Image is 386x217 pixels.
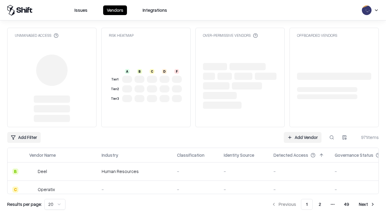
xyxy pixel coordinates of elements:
button: Vendors [103,5,127,15]
div: A [125,69,130,74]
button: 49 [339,199,354,210]
div: Identity Source [224,152,254,158]
p: Results per page: [7,201,42,207]
div: - [177,168,214,175]
div: Deel [38,168,47,175]
div: B [137,69,142,74]
img: Operatix [29,187,35,193]
div: Detected Access [274,152,308,158]
div: D [162,69,167,74]
div: - [102,186,167,193]
button: 1 [301,199,313,210]
div: C [150,69,154,74]
div: Unmanaged Access [15,33,59,38]
div: - [177,186,214,193]
button: 2 [314,199,326,210]
div: - [224,168,264,175]
div: B [12,168,18,175]
div: - [274,168,325,175]
div: F [174,69,179,74]
div: Human Resources [102,168,167,175]
button: Add Filter [7,132,41,143]
div: 971 items [355,134,379,140]
div: Offboarded Vendors [297,33,337,38]
div: C [12,187,18,193]
div: Over-Permissive Vendors [203,33,258,38]
button: Integrations [139,5,171,15]
button: Next [355,199,379,210]
div: Classification [177,152,204,158]
div: Tier 1 [110,77,120,82]
div: Risk Heatmap [109,33,134,38]
img: Deel [29,168,35,175]
nav: pagination [268,199,379,210]
div: Tier 3 [110,96,120,101]
a: Add Vendor [284,132,321,143]
div: Tier 2 [110,86,120,92]
div: - [274,186,325,193]
div: Vendor Name [29,152,56,158]
button: Issues [71,5,91,15]
div: Governance Status [335,152,373,158]
div: Operatix [38,186,55,193]
div: Industry [102,152,118,158]
div: - [224,186,264,193]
